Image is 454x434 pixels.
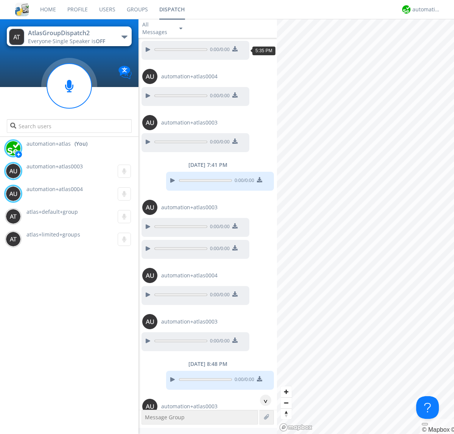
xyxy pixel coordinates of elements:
img: download media button [232,291,238,297]
img: download media button [232,46,238,51]
div: ^ [260,395,271,406]
span: automation+atlas0004 [161,272,218,279]
img: cddb5a64eb264b2086981ab96f4c1ba7 [15,3,29,16]
span: 0:00 / 0:00 [232,177,254,185]
span: 0:00 / 0:00 [207,138,230,147]
img: Translation enabled [118,66,132,79]
div: Everyone · [28,37,113,45]
button: Toggle attribution [422,423,428,425]
span: automation+atlas0003 [161,403,218,410]
span: automation+atlas0004 [26,185,83,193]
span: automation+atlas [26,140,71,148]
span: 0:00 / 0:00 [207,223,230,232]
span: automation+atlas0003 [161,119,218,126]
span: 0:00 / 0:00 [207,46,230,54]
button: Reset bearing to north [281,408,292,419]
span: Single Speaker is [53,37,105,45]
img: download media button [232,138,238,144]
input: Search users [7,119,131,133]
img: download media button [257,376,262,381]
span: automation+atlas0003 [26,163,83,170]
img: 373638.png [6,209,21,224]
img: download media button [232,223,238,229]
img: d2d01cd9b4174d08988066c6d424eccd [6,141,21,156]
img: 373638.png [142,314,157,329]
span: atlas+limited+groups [26,231,80,238]
img: 373638.png [142,399,157,414]
img: 373638.png [6,186,21,201]
div: (You) [75,140,87,148]
span: OFF [96,37,105,45]
img: 373638.png [6,232,21,247]
img: download media button [232,92,238,98]
a: Mapbox [422,426,449,433]
img: 373638.png [142,69,157,84]
img: 373638.png [9,29,24,45]
span: Reset bearing to north [281,409,292,419]
img: download media button [257,177,262,182]
iframe: Toggle Customer Support [416,396,439,419]
img: d2d01cd9b4174d08988066c6d424eccd [402,5,410,14]
button: Zoom out [281,397,292,408]
img: caret-down-sm.svg [179,28,182,30]
div: [DATE] 7:41 PM [138,161,277,169]
a: Mapbox logo [279,423,313,432]
span: 5:35 PM [255,48,272,53]
img: 373638.png [142,115,157,130]
span: 0:00 / 0:00 [207,92,230,101]
span: 0:00 / 0:00 [207,245,230,254]
span: atlas+default+group [26,208,78,215]
span: 0:00 / 0:00 [207,291,230,300]
span: 0:00 / 0:00 [207,338,230,346]
img: 373638.png [142,268,157,283]
div: AtlasGroupDispatch2 [28,29,113,37]
img: download media button [232,245,238,250]
span: automation+atlas0003 [161,318,218,325]
div: [DATE] 8:48 PM [138,360,277,368]
button: Zoom in [281,386,292,397]
img: 373638.png [142,200,157,215]
span: automation+atlas0003 [161,204,218,211]
button: AtlasGroupDispatch2Everyone·Single Speaker isOFF [7,26,131,46]
img: download media button [232,338,238,343]
span: Zoom out [281,398,292,408]
div: All Messages [142,21,173,36]
span: automation+atlas0004 [161,73,218,80]
img: 373638.png [6,163,21,179]
span: 0:00 / 0:00 [232,376,254,384]
div: automation+atlas [412,6,441,13]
